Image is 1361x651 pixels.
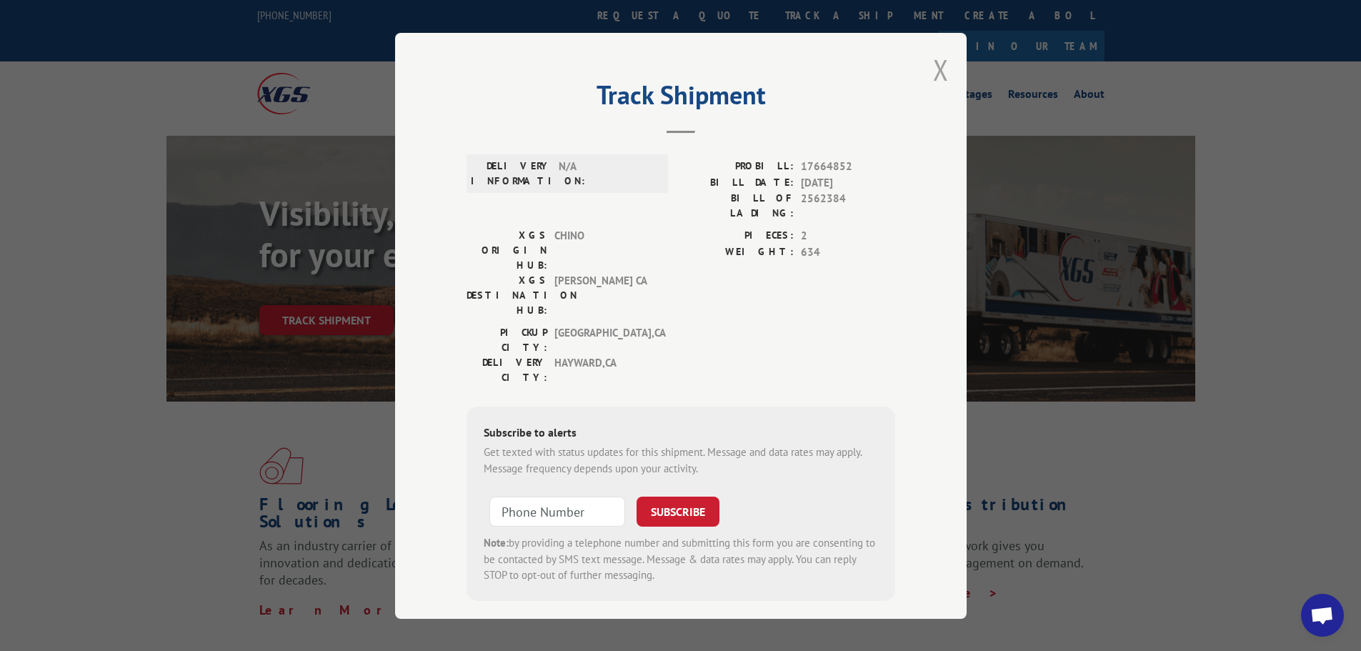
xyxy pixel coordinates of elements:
[471,159,552,189] label: DELIVERY INFORMATION:
[467,85,895,112] h2: Track Shipment
[489,497,625,527] input: Phone Number
[681,191,794,221] label: BILL OF LADING:
[484,535,878,584] div: by providing a telephone number and submitting this form you are consenting to be contacted by SM...
[554,355,651,385] span: HAYWARD , CA
[933,51,949,89] button: Close modal
[801,174,895,191] span: [DATE]
[484,536,509,550] strong: Note:
[801,244,895,260] span: 634
[681,174,794,191] label: BILL DATE:
[554,325,651,355] span: [GEOGRAPHIC_DATA] , CA
[467,325,547,355] label: PICKUP CITY:
[467,273,547,318] label: XGS DESTINATION HUB:
[484,424,878,444] div: Subscribe to alerts
[801,191,895,221] span: 2562384
[467,355,547,385] label: DELIVERY CITY:
[559,159,655,189] span: N/A
[681,228,794,244] label: PIECES:
[554,273,651,318] span: [PERSON_NAME] CA
[554,228,651,273] span: CHINO
[467,228,547,273] label: XGS ORIGIN HUB:
[1301,594,1344,637] div: Open chat
[801,159,895,175] span: 17664852
[681,159,794,175] label: PROBILL:
[801,228,895,244] span: 2
[637,497,719,527] button: SUBSCRIBE
[681,244,794,260] label: WEIGHT:
[484,444,878,477] div: Get texted with status updates for this shipment. Message and data rates may apply. Message frequ...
